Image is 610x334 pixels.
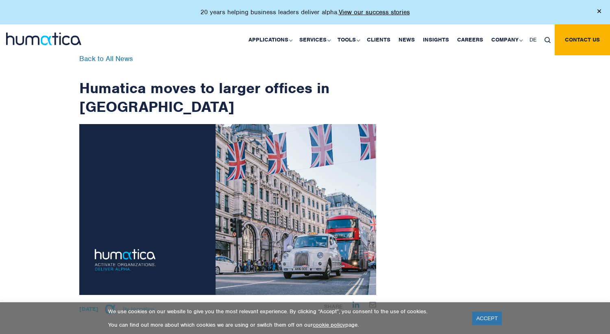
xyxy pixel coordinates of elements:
[545,37,551,43] img: search_icon
[363,24,394,55] a: Clients
[525,24,540,55] a: DE
[419,24,453,55] a: Insights
[102,301,119,317] img: Michael Hillington
[339,8,410,16] a: View our success stories
[529,36,536,43] span: DE
[108,321,462,328] p: You can find out more about which cookies we are using or switch them off on our page.
[313,321,345,328] a: cookie policy
[108,308,462,315] p: We use cookies on our website to give you the most relevant experience. By clicking “Accept”, you...
[472,312,502,325] a: ACCEPT
[200,8,410,16] p: 20 years helping business leaders deliver alpha.
[394,24,419,55] a: News
[79,124,376,295] img: ndetails
[6,33,81,45] img: logo
[487,24,525,55] a: Company
[295,24,333,55] a: Services
[244,24,295,55] a: Applications
[79,55,376,116] h1: Humatica moves to larger offices in [GEOGRAPHIC_DATA]
[369,301,376,308] a: Share by E-Mail
[453,24,487,55] a: Careers
[353,301,359,308] img: Share on LinkedIn
[79,54,133,63] a: Back to All News
[333,24,363,55] a: Tools
[555,24,610,55] a: Contact us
